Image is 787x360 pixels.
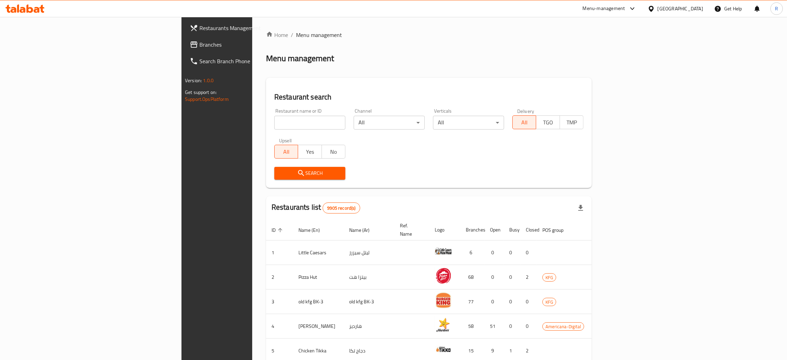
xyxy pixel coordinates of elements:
div: All [433,116,504,130]
td: 0 [484,240,504,265]
td: 0 [520,314,537,339]
span: Ref. Name [400,221,421,238]
th: Busy [504,219,520,240]
button: Search [274,167,345,180]
a: Restaurants Management [184,20,313,36]
span: KFG [543,274,556,282]
span: Version: [185,76,202,85]
span: Branches [199,40,307,49]
div: [GEOGRAPHIC_DATA] [658,5,703,12]
td: 6 [460,240,484,265]
button: TMP [560,115,583,129]
th: Open [484,219,504,240]
div: All [354,116,425,130]
span: Search Branch Phone [199,57,307,65]
span: Search [280,169,340,178]
div: Total records count [323,202,360,214]
td: 0 [520,290,537,314]
td: old kfg BK-3 [344,290,394,314]
button: No [322,145,345,159]
th: Branches [460,219,484,240]
h2: Restaurant search [274,92,583,102]
td: 58 [460,314,484,339]
img: old kfg BK-3 [435,292,452,309]
h2: Restaurants list [272,202,360,214]
span: Name (Ar) [349,226,378,234]
td: 51 [484,314,504,339]
a: Search Branch Phone [184,53,313,69]
span: Menu management [296,31,342,39]
img: Pizza Hut [435,267,452,284]
a: Support.OpsPlatform [185,95,229,104]
a: Branches [184,36,313,53]
span: TGO [539,117,557,127]
td: بيتزا هت [344,265,394,290]
th: Logo [429,219,460,240]
td: Little Caesars [293,240,344,265]
td: 68 [460,265,484,290]
div: Menu-management [583,4,625,13]
input: Search for restaurant name or ID.. [274,116,345,130]
label: Delivery [517,108,534,113]
span: POS group [542,226,572,234]
span: All [277,147,295,157]
label: Upsell [279,138,292,143]
td: 0 [504,290,520,314]
td: old kfg BK-3 [293,290,344,314]
span: R [775,5,778,12]
img: Little Caesars [435,243,452,260]
h2: Menu management [266,53,334,64]
button: TGO [536,115,560,129]
nav: breadcrumb [266,31,592,39]
span: 9905 record(s) [323,205,360,211]
img: Chicken Tikka [435,341,452,358]
span: Restaurants Management [199,24,307,32]
span: ID [272,226,285,234]
td: 0 [504,314,520,339]
td: 2 [520,265,537,290]
span: Americana-Digital [543,323,584,331]
button: All [274,145,298,159]
th: Closed [520,219,537,240]
span: KFG [543,298,556,306]
span: TMP [563,117,581,127]
span: 1.0.0 [203,76,214,85]
td: Pizza Hut [293,265,344,290]
td: 0 [504,265,520,290]
td: 0 [504,240,520,265]
td: 0 [484,265,504,290]
td: 77 [460,290,484,314]
span: All [515,117,533,127]
td: 0 [520,240,537,265]
span: Get support on: [185,88,217,97]
div: Export file [572,200,589,216]
button: All [512,115,536,129]
span: Name (En) [298,226,329,234]
td: هارديز [344,314,394,339]
img: Hardee's [435,316,452,333]
td: [PERSON_NAME] [293,314,344,339]
span: No [325,147,343,157]
td: 0 [484,290,504,314]
button: Yes [298,145,322,159]
span: Yes [301,147,319,157]
td: ليتل سيزرز [344,240,394,265]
